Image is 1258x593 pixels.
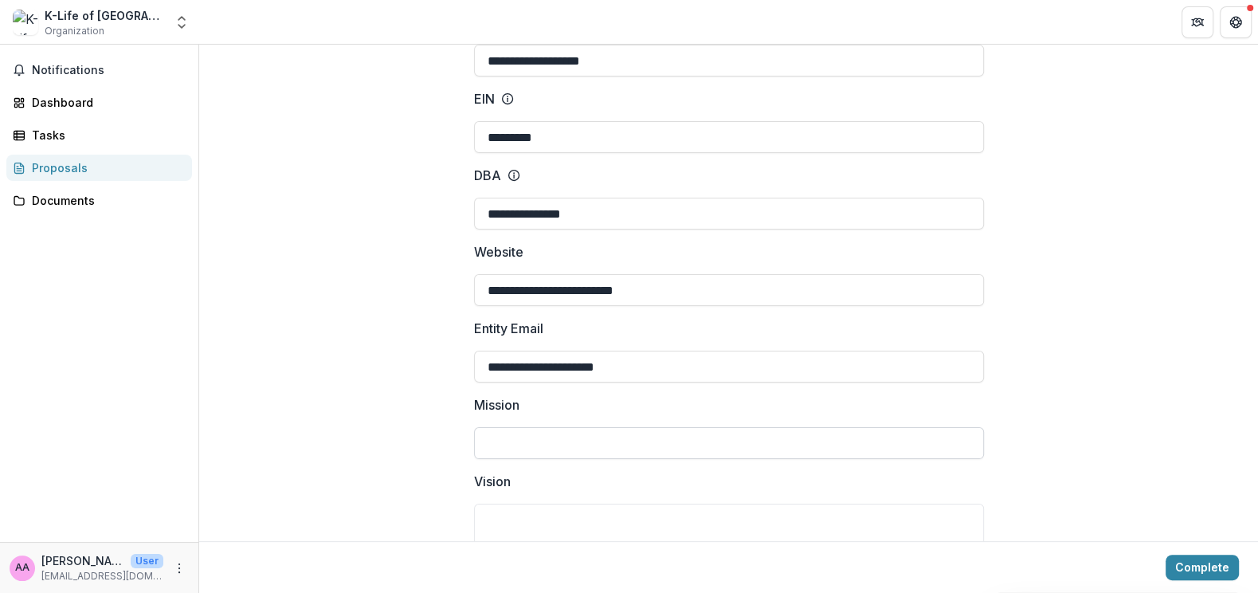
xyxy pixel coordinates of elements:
p: [EMAIL_ADDRESS][DOMAIN_NAME] [41,569,163,583]
p: EIN [474,89,495,108]
span: Notifications [32,64,186,77]
div: Dashboard [32,94,179,111]
span: Organization [45,24,104,38]
p: Website [474,242,523,261]
div: Tasks [32,127,179,143]
img: K-Life of St. Louis [13,10,38,35]
p: Entity Email [474,319,543,338]
button: Open entity switcher [170,6,193,38]
div: Documents [32,192,179,209]
a: Proposals [6,155,192,181]
p: User [131,554,163,568]
div: Angie Anderson [15,563,29,573]
div: K-Life of [GEOGRAPHIC_DATA][PERSON_NAME] [45,7,164,24]
button: Complete [1166,555,1239,580]
p: Mission [474,395,519,414]
div: Proposals [32,159,179,176]
button: Get Help [1220,6,1252,38]
a: Dashboard [6,89,192,116]
p: DBA [474,166,501,185]
p: [PERSON_NAME] [41,552,124,569]
button: More [170,559,189,578]
button: Partners [1182,6,1213,38]
button: Notifications [6,57,192,83]
a: Documents [6,187,192,214]
a: Tasks [6,122,192,148]
p: Vision [474,472,511,491]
